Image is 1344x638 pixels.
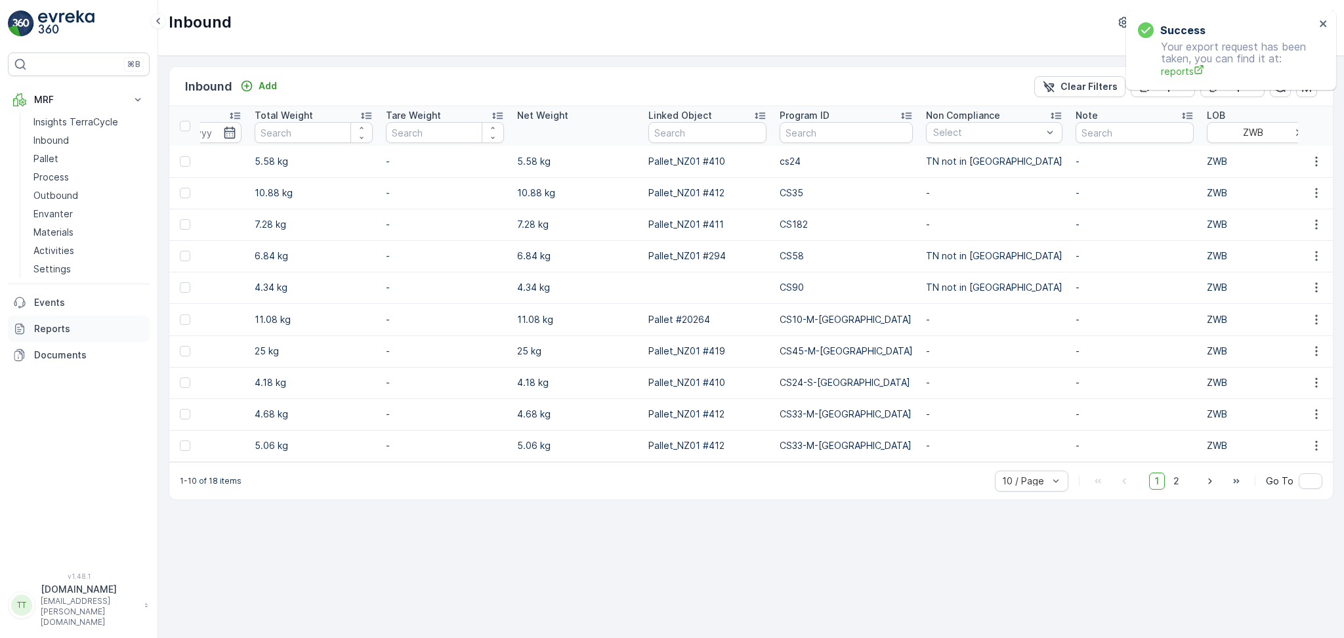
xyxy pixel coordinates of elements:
a: Pallet [28,150,150,168]
td: - [1069,430,1200,461]
p: 6.84 kg [517,249,635,263]
p: Process [33,171,69,184]
button: close [1319,18,1328,31]
div: Toggle Row Selected [180,314,190,325]
p: Inbound [185,77,232,96]
td: ZWB [1200,303,1332,335]
td: Pallet #20264 [642,303,773,335]
td: TN not in [GEOGRAPHIC_DATA] [919,146,1069,177]
td: ZWB [1200,240,1332,272]
a: Documents [8,342,150,368]
p: - [386,281,504,294]
button: Clear Filters [1034,76,1125,97]
td: Pallet_NZ01 #412 [642,430,773,461]
div: Toggle Row Selected [180,282,190,293]
a: Envanter [28,205,150,223]
p: - [386,408,504,421]
div: Toggle Row Selected [180,156,190,167]
td: ZWB [1200,367,1332,398]
p: Documents [34,349,144,362]
td: ZWB [1200,430,1332,461]
p: 5.58 kg [255,155,373,168]
p: Program ID [780,109,829,122]
p: 11.08 kg [517,313,635,326]
p: - [386,155,504,168]
td: - [1069,240,1200,272]
div: Toggle Row Selected [180,377,190,388]
p: 6.84 kg [255,249,373,263]
p: 10.88 kg [255,186,373,200]
p: Net Weight [517,109,568,122]
span: 1 [1149,473,1165,490]
p: - [386,313,504,326]
p: 4.34 kg [255,281,373,294]
input: Search [648,122,766,143]
a: Settings [28,260,150,278]
span: Go To [1266,475,1293,488]
span: 2 [1167,473,1185,490]
td: CS182 [773,209,919,240]
p: 4.18 kg [517,376,635,389]
p: Materials [33,226,73,239]
td: TN not in [GEOGRAPHIC_DATA] [919,272,1069,303]
p: - [386,186,504,200]
td: - [919,303,1069,335]
td: Pallet_NZ01 #410 [642,146,773,177]
td: - [919,335,1069,367]
a: Materials [28,223,150,242]
p: - [386,376,504,389]
p: Insights TerraCycle [33,116,118,129]
p: Non Compliance [926,109,1000,122]
td: CS90 [773,272,919,303]
td: ZWB [1200,272,1332,303]
p: Reports [34,322,144,335]
p: ⌘B [127,59,140,70]
td: CS45-M-[GEOGRAPHIC_DATA] [773,335,919,367]
td: Pallet_NZ01 #410 [642,367,773,398]
td: - [919,367,1069,398]
td: cs24 [773,146,919,177]
p: 7.28 kg [255,218,373,231]
td: CS33-M-[GEOGRAPHIC_DATA] [773,430,919,461]
a: Reports [8,316,150,342]
td: CS35 [773,177,919,209]
p: - [386,345,504,358]
p: Inbound [169,12,232,33]
td: - [919,209,1069,240]
p: Pallet [33,152,58,165]
p: 4.34 kg [517,281,635,294]
p: MRF [34,93,123,106]
p: - [386,439,504,452]
p: 25 kg [255,345,373,358]
td: ZWB [1200,146,1332,177]
input: Search [386,122,504,143]
td: - [919,177,1069,209]
p: 5.58 kg [517,155,635,168]
a: Insights TerraCycle [28,113,150,131]
p: LOB [1207,109,1225,122]
button: TT[DOMAIN_NAME][EMAIL_ADDRESS][PERSON_NAME][DOMAIN_NAME] [8,583,150,627]
p: [DOMAIN_NAME] [41,583,138,596]
p: Tare Weight [386,109,441,122]
p: Select [933,126,1042,139]
td: - [1069,209,1200,240]
p: - [386,249,504,263]
td: - [1069,335,1200,367]
p: Note [1076,109,1098,122]
p: Your export request has been taken, you can find it at: [1138,41,1315,78]
td: - [1069,303,1200,335]
p: 10.88 kg [517,186,635,200]
p: 4.68 kg [517,408,635,421]
p: Settings [33,263,71,276]
button: Add [235,78,282,94]
p: 11.08 kg [255,313,373,326]
div: Toggle Row Selected [180,346,190,356]
h3: Success [1160,22,1206,38]
td: CS24-S-[GEOGRAPHIC_DATA] [773,367,919,398]
td: Pallet_NZ01 #419 [642,335,773,367]
p: 7.28 kg [517,218,635,231]
td: - [1069,146,1200,177]
p: 4.68 kg [255,408,373,421]
a: Events [8,289,150,316]
p: Add [259,79,277,93]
